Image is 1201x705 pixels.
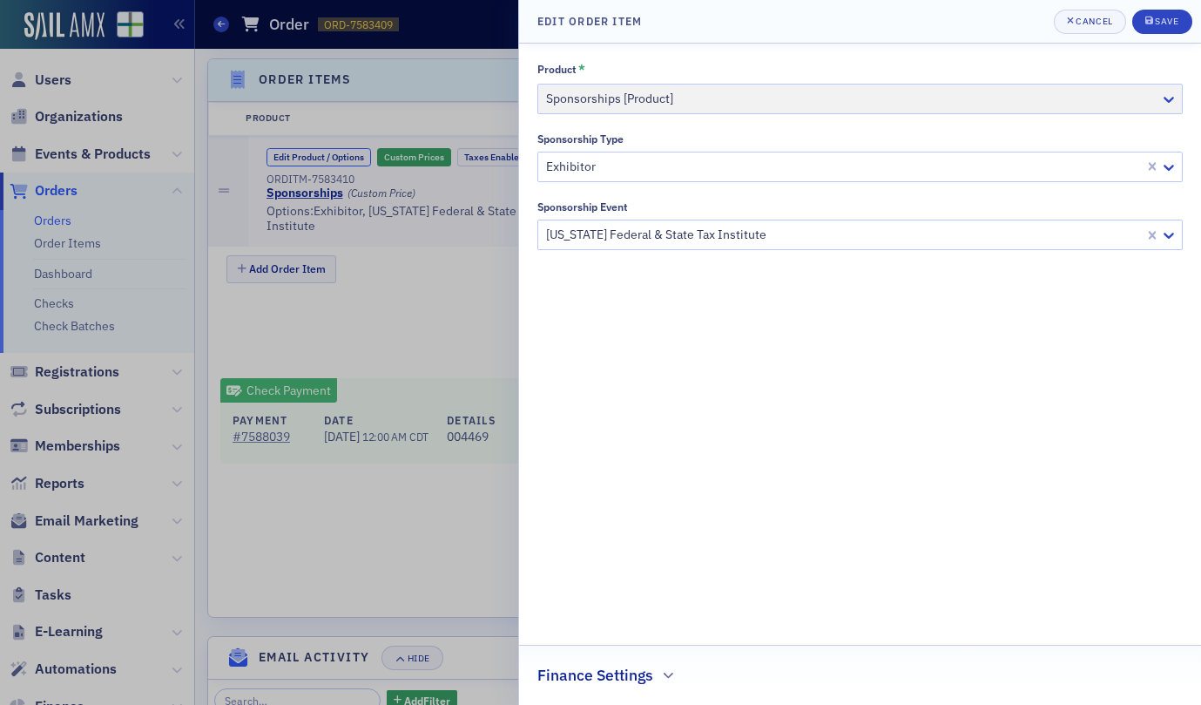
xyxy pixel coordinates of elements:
[537,132,624,146] div: Sponsorship Type
[537,13,642,29] h4: Edit Order Item
[1054,10,1126,34] button: Cancel
[537,200,628,214] div: Sponsorship Event
[537,664,653,687] h2: Finance Settings
[578,62,585,78] abbr: This field is required
[1132,10,1192,34] button: Save
[537,63,577,76] div: Product
[1076,17,1112,26] div: Cancel
[1155,17,1178,26] div: Save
